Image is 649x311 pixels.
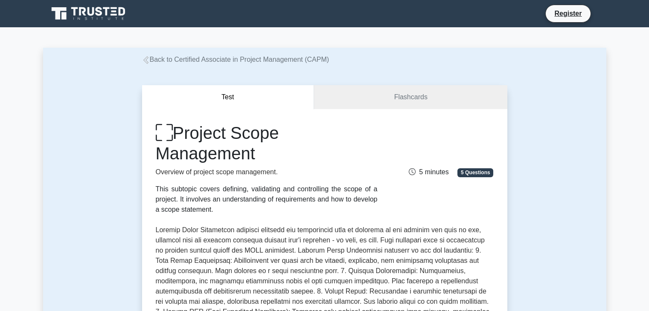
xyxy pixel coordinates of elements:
[409,168,448,176] span: 5 minutes
[156,167,378,177] p: Overview of project scope management.
[549,8,587,19] a: Register
[142,85,314,109] button: Test
[156,184,378,215] div: This subtopic covers defining, validating and controlling the scope of a project. It involves an ...
[156,123,378,164] h1: Project Scope Management
[457,168,493,177] span: 5 Questions
[142,56,329,63] a: Back to Certified Associate in Project Management (CAPM)
[314,85,507,109] a: Flashcards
